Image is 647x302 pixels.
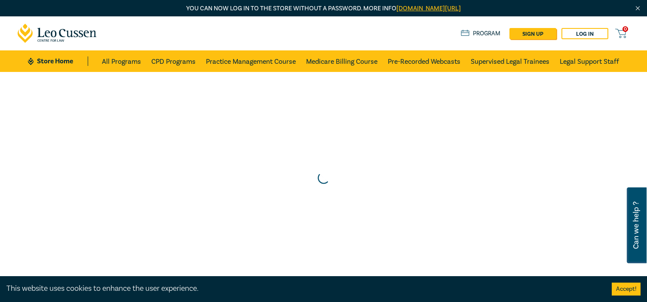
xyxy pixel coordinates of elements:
a: Store Home [28,56,88,66]
div: This website uses cookies to enhance the user experience. [6,283,599,294]
img: Close [634,5,641,12]
a: Program [461,29,501,38]
a: sign up [509,28,556,39]
span: Can we help ? [632,193,640,258]
a: Pre-Recorded Webcasts [388,50,460,72]
p: You can now log in to the store without a password. More info [18,4,630,13]
a: Supervised Legal Trainees [471,50,549,72]
span: 0 [622,26,628,32]
a: All Programs [102,50,141,72]
a: Practice Management Course [206,50,296,72]
a: Log in [561,28,608,39]
a: [DOMAIN_NAME][URL] [396,4,461,12]
a: CPD Programs [151,50,196,72]
a: Legal Support Staff [560,50,619,72]
button: Accept cookies [612,283,641,296]
a: Medicare Billing Course [306,50,377,72]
